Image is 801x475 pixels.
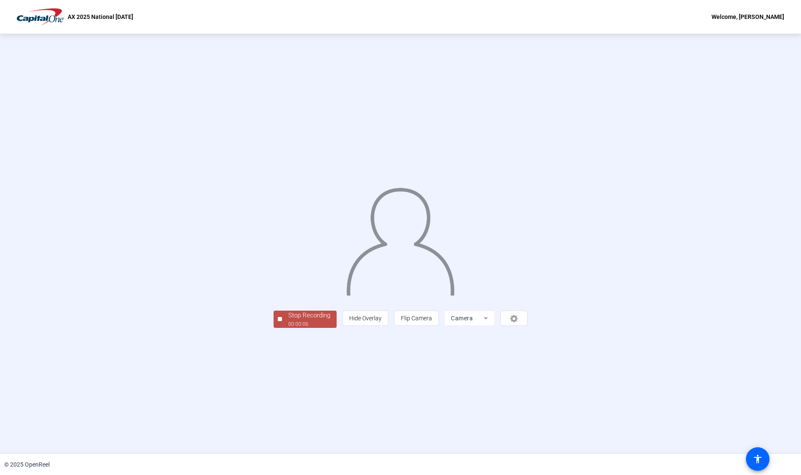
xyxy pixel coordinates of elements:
button: Stop Recording00:00:06 [274,311,337,328]
button: Flip Camera [394,311,439,326]
div: © 2025 OpenReel [4,460,50,469]
div: 00:00:06 [288,320,330,328]
div: Welcome, [PERSON_NAME] [711,12,784,22]
img: overlay [345,181,455,296]
p: AX 2025 National [DATE] [68,12,133,22]
button: Hide Overlay [343,311,388,326]
span: Hide Overlay [349,315,382,322]
span: Flip Camera [401,315,432,322]
img: OpenReel logo [17,8,63,25]
mat-icon: accessibility [753,454,763,464]
div: Stop Recording [288,311,330,320]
